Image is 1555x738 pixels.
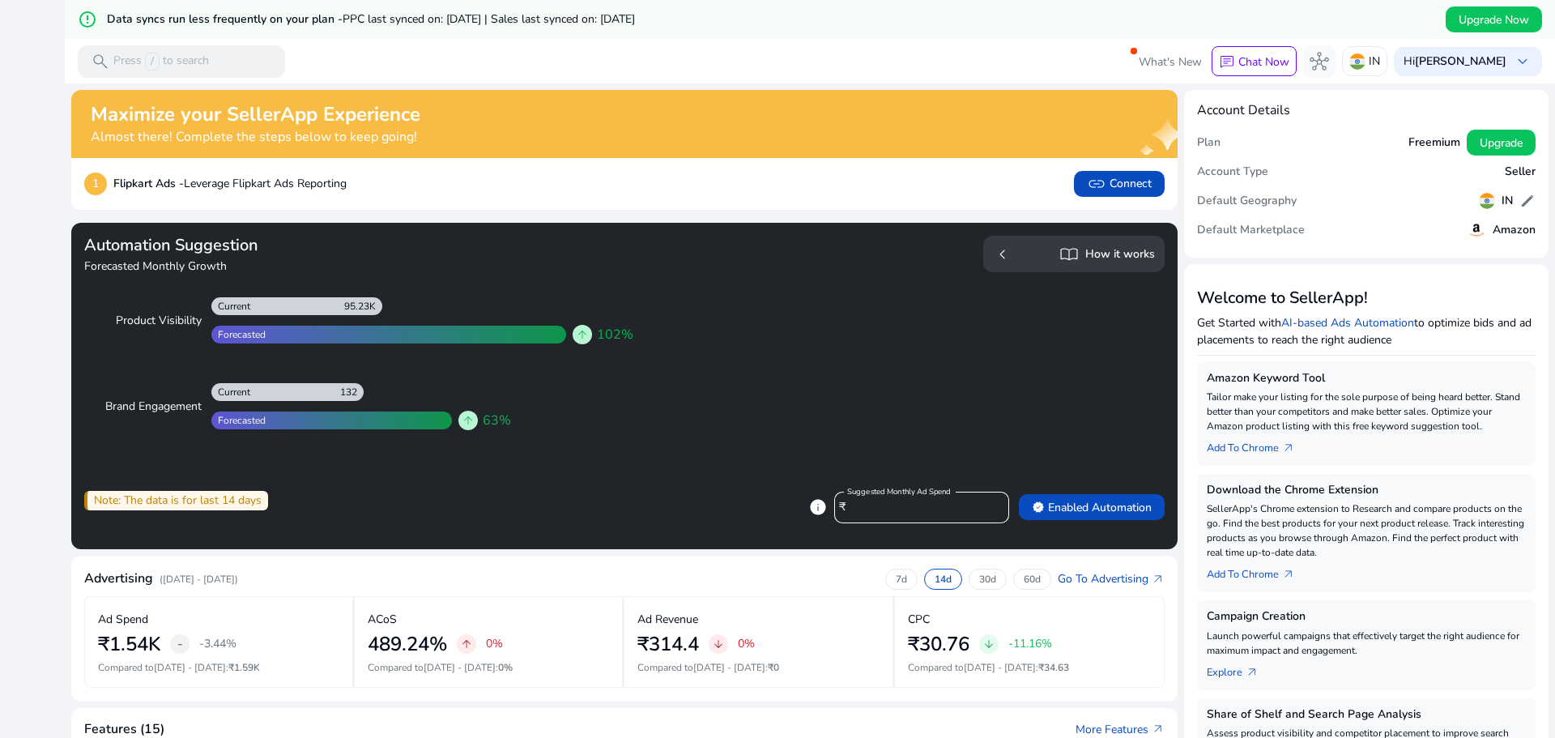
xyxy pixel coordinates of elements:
[839,499,846,514] span: ₹
[1493,224,1536,237] h5: Amazon
[498,661,513,674] span: 0%
[1032,501,1045,514] span: verified
[1085,248,1155,262] h5: How it works
[1404,56,1506,67] p: Hi
[1087,174,1152,194] span: Connect
[1139,48,1202,76] span: What's New
[1207,708,1526,722] h5: Share of Shelf and Search Page Analysis
[1238,54,1289,70] p: Chat Now
[1310,52,1329,71] span: hub
[993,245,1012,264] span: chevron_left
[211,386,250,399] div: Current
[98,660,339,675] p: Compared to :
[460,638,473,651] span: arrow_upward
[712,638,725,651] span: arrow_downward
[84,236,618,255] h3: Automation Suggestion
[1207,629,1526,658] p: Launch powerful campaigns that effectively target the right audience for maximum impact and engag...
[84,571,153,587] h4: Advertising
[1480,134,1523,151] span: Upgrade
[908,660,1152,675] p: Compared to :
[1415,53,1506,69] b: [PERSON_NAME]
[597,325,633,344] span: 102%
[1207,560,1308,582] a: Add To Chrome
[1246,666,1259,679] span: arrow_outward
[1152,723,1165,736] span: arrow_outward
[1152,573,1165,586] span: arrow_outward
[1197,288,1536,308] h3: Welcome to SellerApp!
[1207,501,1526,560] p: SellerApp's Chrome extension to Research and compare products on the go. Find the best products f...
[1303,45,1336,78] button: hub
[1369,47,1380,75] p: IN
[1505,165,1536,179] h5: Seller
[228,661,260,674] span: ₹1.59K
[91,52,110,71] span: search
[982,638,995,651] span: arrow_downward
[145,53,160,70] span: /
[97,313,202,329] div: Product Visibility
[486,635,503,652] p: 0%
[107,13,635,27] h5: Data syncs run less frequently on your plan -
[1479,193,1495,209] img: in.svg
[84,258,618,275] h4: Forecasted Monthly Growth
[693,661,765,674] span: [DATE] - [DATE]
[199,635,236,652] p: -3.44%
[91,130,420,145] h4: Almost there! Complete the steps below to keep going!
[91,103,420,126] h2: Maximize your SellerApp Experience
[1212,46,1297,77] button: chatChat Now
[1032,499,1152,516] span: Enabled Automation
[1519,193,1536,209] span: edit
[98,611,148,628] p: Ad Spend
[847,486,951,497] mat-label: Suggested Monthly Ad Spend
[78,10,97,29] mat-icon: error_outline
[1074,171,1165,197] button: linkConnect
[908,611,930,628] p: CPC
[368,611,397,628] p: ACoS
[1282,568,1295,581] span: arrow_outward
[368,633,447,656] h2: 489.24%
[211,414,266,427] div: Forecasted
[1038,661,1069,674] span: ₹34.63
[154,661,226,674] span: [DATE] - [DATE]
[1207,484,1526,497] h5: Download the Chrome Extension
[344,300,382,313] div: 95.23K
[368,660,610,675] p: Compared to :
[1446,6,1542,32] button: Upgrade Now
[98,633,160,656] h2: ₹1.54K
[1024,573,1041,586] p: 60d
[84,722,164,737] h4: Features (15)
[1207,433,1308,456] a: Add To Chrome
[1197,224,1305,237] h5: Default Marketplace
[483,411,511,430] span: 63%
[576,328,589,341] span: arrow_upward
[1349,53,1365,70] img: in.svg
[1008,635,1052,652] p: -11.16%
[211,328,266,341] div: Forecasted
[1197,136,1221,150] h5: Plan
[113,176,184,191] b: Flipkart Ads -
[908,633,969,656] h2: ₹30.76
[84,173,107,195] p: 1
[1019,494,1165,520] button: verifiedEnabled Automation
[1207,372,1526,386] h5: Amazon Keyword Tool
[1281,315,1414,331] a: AI-based Ads Automation
[738,635,755,652] p: 0%
[1197,314,1536,348] p: Get Started with to optimize bids and ad placements to reach the right audience
[935,573,952,586] p: 14d
[1459,11,1529,28] span: Upgrade Now
[97,399,202,415] div: Brand Engagement
[1087,174,1106,194] span: link
[160,572,238,587] p: ([DATE] - [DATE])
[177,634,183,654] span: -
[1282,442,1295,454] span: arrow_outward
[768,661,779,674] span: ₹0
[84,491,268,510] div: Note: The data is for last 14 days
[808,497,828,517] span: info
[979,573,996,586] p: 30d
[637,633,699,656] h2: ₹314.4
[340,386,364,399] div: 132
[1207,610,1526,624] h5: Campaign Creation
[343,11,635,27] span: PPC last synced on: [DATE] | Sales last synced on: [DATE]
[1197,165,1268,179] h5: Account Type
[964,661,1036,674] span: [DATE] - [DATE]
[1207,658,1272,680] a: Explorearrow_outward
